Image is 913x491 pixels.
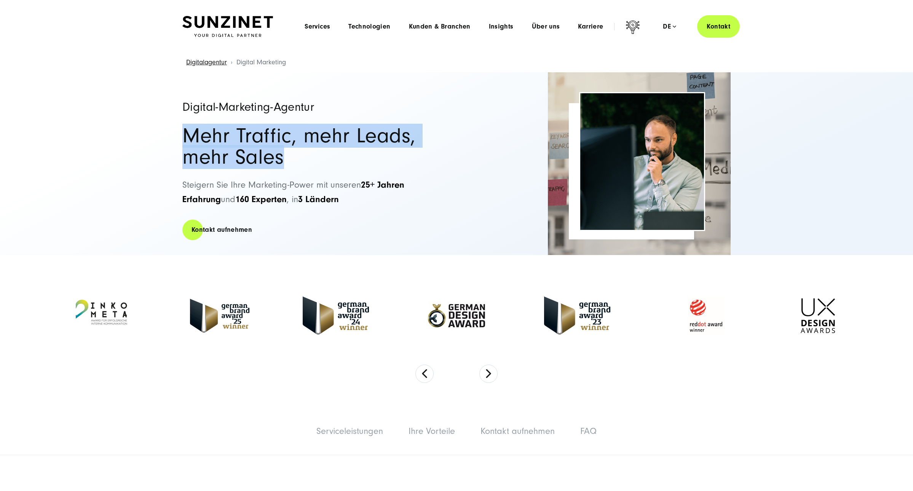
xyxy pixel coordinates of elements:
a: Technologien [348,23,390,30]
img: Inkometa Award für interne Kommunikation - Full Service Digitalagentur SUNZINET [57,293,137,338]
span: Steigern Sie Ihre Marketing-Power mit unseren und , in [182,180,404,204]
img: Full-Service Digitalagentur SUNZINET - Digital Marketing_2 [548,72,731,255]
img: Full-Service Digitalagentur SUNZINET - Digital Marketing [580,93,704,230]
a: FAQ [580,426,597,436]
a: Über uns [532,23,560,30]
strong: 160 Experten [235,194,287,204]
a: Karriere [578,23,603,30]
span: Digital Marketing [236,58,286,66]
button: Next [479,365,498,383]
a: Digitalagentur [186,58,227,66]
img: UX-Design-Awards [801,298,835,333]
a: Services [305,23,330,30]
h1: Digital-Marketing-Agentur [182,101,449,113]
a: Insights [489,23,514,30]
a: Kunden & Branchen [409,23,471,30]
a: Kontakt [697,15,740,38]
a: Kontakt aufnehmen [182,219,261,241]
img: SUNZINET Full Service Digital Agentur [182,16,273,37]
a: Serviceleistungen [316,426,383,436]
img: Reddot Award Winner - Full Service Digitalagentur SUNZINET [664,292,747,340]
img: German Brand Award 2023 Winner - Full Service digital agentur SUNZINET [544,297,610,335]
img: German Brand Award winner 2025 - Full Service Digital Agentur SUNZINET [190,299,249,333]
strong: 3 Ländern [298,194,339,204]
strong: 25+ Jahren Erfahrung [182,180,404,204]
h2: Mehr Traffic, mehr Leads, mehr Sales [182,125,449,168]
img: German-Design-Award [422,287,491,344]
img: German-Brand-Award - Full Service digital agentur SUNZINET [303,297,369,335]
div: de [663,23,676,30]
a: Ihre Vorteile [409,426,455,436]
a: Kontakt aufnehmen [480,426,555,436]
button: Previous [415,365,434,383]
